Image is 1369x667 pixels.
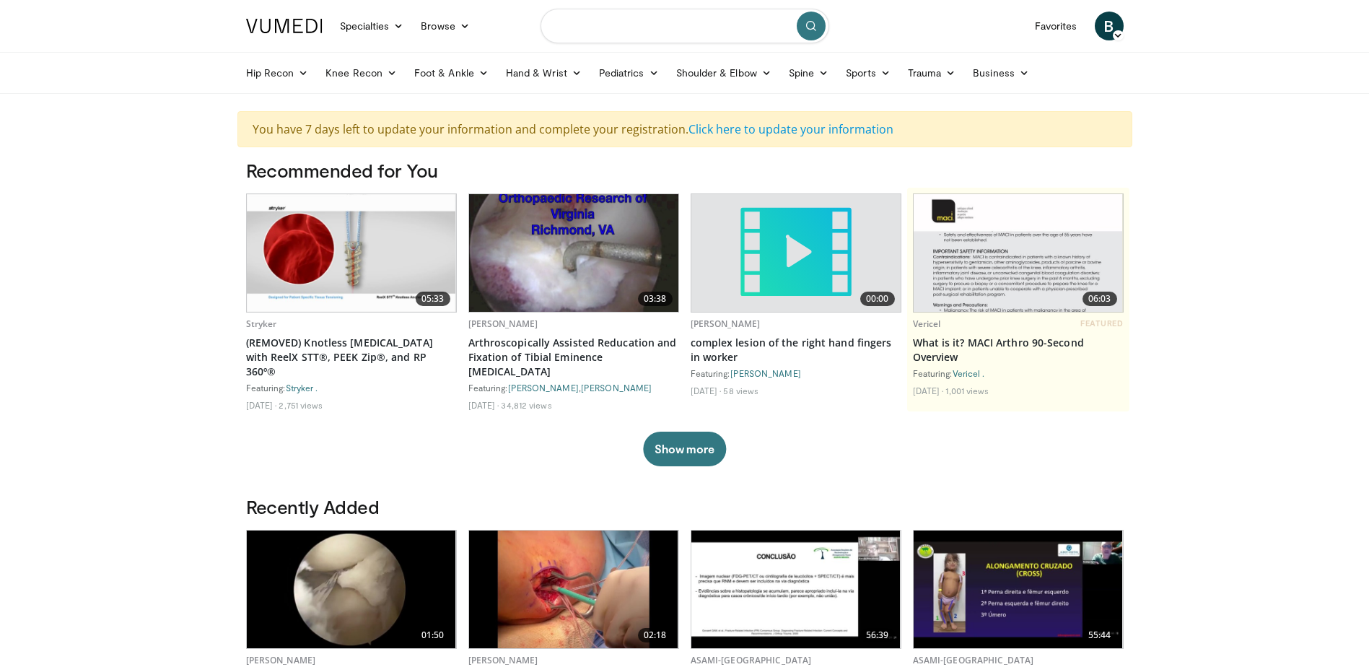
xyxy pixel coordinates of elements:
li: 34,812 views [501,399,551,411]
a: (REMOVED) Knotless [MEDICAL_DATA] with ReelX STT®, PEEK Zip®, and RP 360º® [246,336,457,379]
li: 2,751 views [279,399,323,411]
a: What is it? MACI Arthro 90-Second Overview [913,336,1124,365]
div: Featuring: [246,382,457,393]
a: B [1095,12,1124,40]
a: 06:03 [914,194,1123,312]
a: Click here to update your information [688,121,893,137]
li: [DATE] [913,385,944,396]
span: 03:38 [638,292,673,306]
span: FEATURED [1080,318,1123,328]
a: Business [964,58,1038,87]
a: Specialties [331,12,413,40]
a: 02:18 [469,531,678,648]
li: [DATE] [468,399,499,411]
a: [PERSON_NAME] [468,654,538,666]
a: [PERSON_NAME] [581,383,652,393]
a: Stryker [246,318,277,330]
a: [PERSON_NAME] [246,654,316,666]
a: Knee Recon [317,58,406,87]
a: 55:44 [914,531,1123,648]
a: [PERSON_NAME] [468,318,538,330]
a: Favorites [1026,12,1086,40]
li: [DATE] [246,399,277,411]
h3: Recently Added [246,495,1124,518]
img: 79f3c451-6734-4c3d-ae0c-4779cf0ef7a5.620x360_q85_upscale.jpg [247,531,456,648]
a: [PERSON_NAME] [508,383,579,393]
img: video.svg [737,194,854,312]
a: 00:00 [691,194,901,312]
span: 02:18 [638,628,673,642]
a: 01:50 [247,531,456,648]
img: 7827b68c-edda-4073-a757-b2e2fb0a5246.620x360_q85_upscale.jpg [691,531,901,648]
li: 1,001 views [945,385,989,396]
a: complex lesion of the right hand fingers in worker [691,336,901,365]
a: Vericel . [953,368,985,378]
span: 05:33 [416,292,450,306]
div: Featuring: [691,367,901,379]
a: Vericel [913,318,941,330]
button: Show more [643,432,726,466]
span: 01:50 [416,628,450,642]
a: Pediatrics [590,58,668,87]
img: 4f2bc282-22c3-41e7-a3f0-d3b33e5d5e41.620x360_q85_upscale.jpg [914,531,1123,648]
img: 320867_0000_1.png.620x360_q85_upscale.jpg [247,194,456,312]
div: Featuring: [913,367,1124,379]
span: 00:00 [860,292,895,306]
a: Arthroscopically Assisted Reducation and Fixation of Tibial Eminence [MEDICAL_DATA] [468,336,679,379]
a: Shoulder & Elbow [668,58,780,87]
a: ASAMI-[GEOGRAPHIC_DATA] [691,654,812,666]
a: 03:38 [469,194,678,312]
span: 56:39 [860,628,895,642]
span: 06:03 [1082,292,1117,306]
a: 05:33 [247,194,456,312]
div: You have 7 days left to update your information and complete your registration. [237,111,1132,147]
h3: Recommended for You [246,159,1124,182]
img: VuMedi Logo [246,19,323,33]
a: Browse [412,12,478,40]
div: Featuring: , [468,382,679,393]
input: Search topics, interventions [541,9,829,43]
a: Sports [837,58,899,87]
a: Stryker . [286,383,318,393]
li: [DATE] [691,385,722,396]
a: 56:39 [691,531,901,648]
span: 55:44 [1082,628,1117,642]
img: 25a20e55-2dbe-4643-b1df-73d660d99ebd.620x360_q85_upscale.jpg [469,531,678,648]
li: 58 views [723,385,758,396]
img: aa6cc8ed-3dbf-4b6a-8d82-4a06f68b6688.620x360_q85_upscale.jpg [914,194,1123,312]
a: Hand & Wrist [497,58,590,87]
img: 321592_0000_1.png.620x360_q85_upscale.jpg [469,194,678,312]
a: [PERSON_NAME] [730,368,801,378]
a: Foot & Ankle [406,58,497,87]
a: Trauma [899,58,965,87]
a: [PERSON_NAME] [691,318,761,330]
a: Hip Recon [237,58,318,87]
a: Spine [780,58,837,87]
a: ASAMI-[GEOGRAPHIC_DATA] [913,654,1034,666]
